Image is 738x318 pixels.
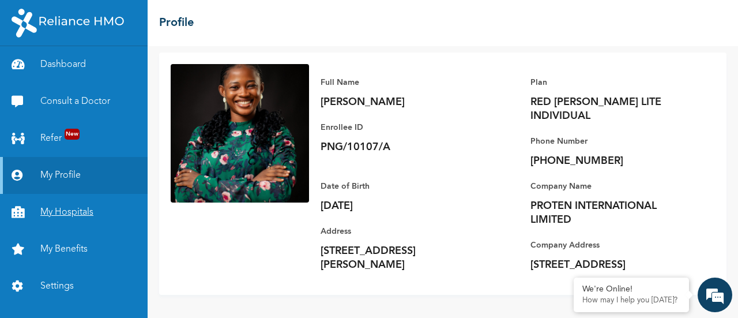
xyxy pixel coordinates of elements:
[321,199,482,213] p: [DATE]
[321,179,482,193] p: Date of Birth
[65,129,80,140] span: New
[21,58,47,87] img: d_794563401_company_1708531726252_794563401
[530,238,692,252] p: Company Address
[530,199,692,227] p: PROTEN INTERNATIONAL LIMITED
[113,260,220,296] div: FAQs
[321,95,482,109] p: [PERSON_NAME]
[321,225,482,238] p: Address
[67,98,159,214] span: We're online!
[530,154,692,168] p: [PHONE_NUMBER]
[582,296,680,305] p: How may I help you today?
[530,179,692,193] p: Company Name
[321,121,482,134] p: Enrollee ID
[12,9,124,38] img: RelianceHMO's Logo
[159,14,194,32] h2: Profile
[189,6,217,33] div: Minimize live chat window
[530,76,692,89] p: Plan
[530,95,692,123] p: RED [PERSON_NAME] LITE INDIVIDUAL
[530,258,692,272] p: [STREET_ADDRESS]
[6,280,113,289] span: Conversation
[321,244,482,272] p: [STREET_ADDRESS][PERSON_NAME]
[582,285,680,294] div: We're Online!
[321,140,482,154] p: PNG/10107/A
[530,134,692,148] p: Phone Number
[171,64,309,203] img: Enrollee
[6,220,220,260] textarea: Type your message and hit 'Enter'
[60,65,194,80] div: Chat with us now
[321,76,482,89] p: Full Name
